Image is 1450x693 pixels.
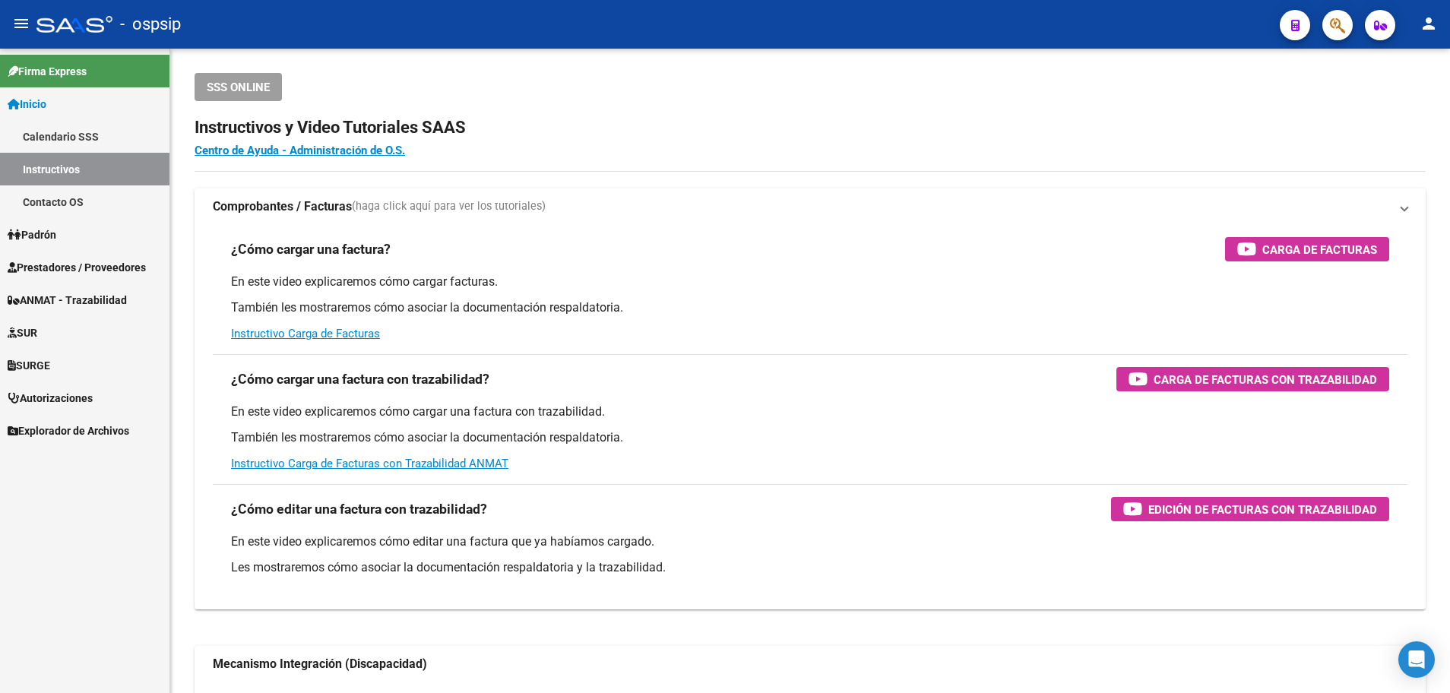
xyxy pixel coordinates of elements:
[8,292,127,309] span: ANMAT - Trazabilidad
[195,225,1426,609] div: Comprobantes / Facturas(haga click aquí para ver los tutoriales)
[8,226,56,243] span: Padrón
[1398,641,1435,678] div: Open Intercom Messenger
[231,533,1389,550] p: En este video explicaremos cómo editar una factura que ya habíamos cargado.
[231,369,489,390] h3: ¿Cómo cargar una factura con trazabilidad?
[231,239,391,260] h3: ¿Cómo cargar una factura?
[1148,500,1377,519] span: Edición de Facturas con Trazabilidad
[213,198,352,215] strong: Comprobantes / Facturas
[231,498,487,520] h3: ¿Cómo editar una factura con trazabilidad?
[1420,14,1438,33] mat-icon: person
[120,8,181,41] span: - ospsip
[231,274,1389,290] p: En este video explicaremos cómo cargar facturas.
[352,198,546,215] span: (haga click aquí para ver los tutoriales)
[1116,367,1389,391] button: Carga de Facturas con Trazabilidad
[1225,237,1389,261] button: Carga de Facturas
[8,357,50,374] span: SURGE
[1262,240,1377,259] span: Carga de Facturas
[195,144,405,157] a: Centro de Ayuda - Administración de O.S.
[213,656,427,672] strong: Mecanismo Integración (Discapacidad)
[231,403,1389,420] p: En este video explicaremos cómo cargar una factura con trazabilidad.
[8,390,93,407] span: Autorizaciones
[8,422,129,439] span: Explorador de Archivos
[12,14,30,33] mat-icon: menu
[195,646,1426,682] mat-expansion-panel-header: Mecanismo Integración (Discapacidad)
[231,457,508,470] a: Instructivo Carga de Facturas con Trazabilidad ANMAT
[231,429,1389,446] p: También les mostraremos cómo asociar la documentación respaldatoria.
[1154,370,1377,389] span: Carga de Facturas con Trazabilidad
[231,559,1389,576] p: Les mostraremos cómo asociar la documentación respaldatoria y la trazabilidad.
[195,188,1426,225] mat-expansion-panel-header: Comprobantes / Facturas(haga click aquí para ver los tutoriales)
[231,299,1389,316] p: También les mostraremos cómo asociar la documentación respaldatoria.
[195,113,1426,142] h2: Instructivos y Video Tutoriales SAAS
[231,327,380,340] a: Instructivo Carga de Facturas
[8,63,87,80] span: Firma Express
[8,324,37,341] span: SUR
[195,73,282,101] button: SSS ONLINE
[8,96,46,112] span: Inicio
[1111,497,1389,521] button: Edición de Facturas con Trazabilidad
[207,81,270,94] span: SSS ONLINE
[8,259,146,276] span: Prestadores / Proveedores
